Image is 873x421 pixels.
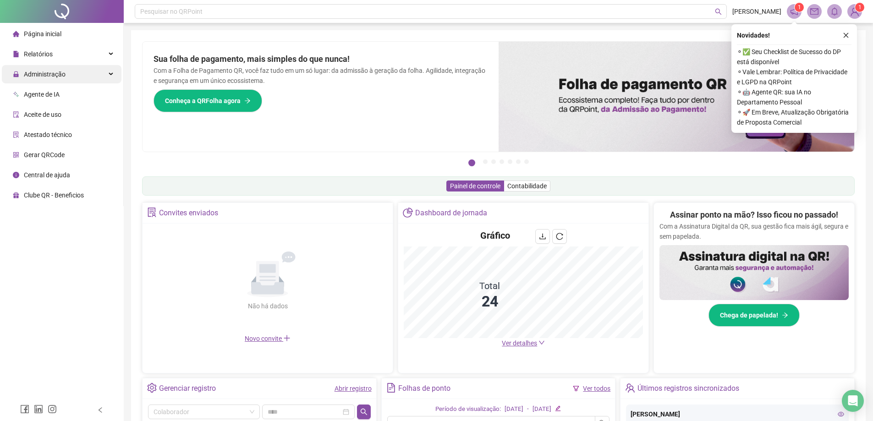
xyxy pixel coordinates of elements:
[524,159,529,164] button: 7
[502,339,537,347] span: Ver detalhes
[810,7,818,16] span: mail
[533,405,551,414] div: [DATE]
[13,71,19,77] span: lock
[631,409,844,419] div: [PERSON_NAME]
[795,3,804,12] sup: 1
[159,205,218,221] div: Convites enviados
[97,407,104,413] span: left
[507,182,547,190] span: Contabilidade
[659,245,849,300] img: banner%2F02c71560-61a6-44d4-94b9-c8ab97240462.png
[13,152,19,158] span: qrcode
[527,405,529,414] div: -
[708,304,800,327] button: Chega de papelada!
[516,159,521,164] button: 6
[13,111,19,118] span: audit
[838,411,844,417] span: eye
[403,208,412,217] span: pie-chart
[508,159,512,164] button: 5
[154,66,488,86] p: Com a Folha de Pagamento QR, você faz tudo em um só lugar: da admissão à geração da folha. Agilid...
[283,334,291,342] span: plus
[415,205,487,221] div: Dashboard de jornada
[583,385,610,392] a: Ver todos
[245,335,291,342] span: Novo convite
[843,32,849,38] span: close
[500,159,504,164] button: 4
[24,171,70,179] span: Central de ajuda
[435,405,501,414] div: Período de visualização:
[848,5,862,18] img: 82411
[625,383,635,393] span: team
[335,385,372,392] a: Abrir registro
[499,42,855,152] img: banner%2F8d14a306-6205-4263-8e5b-06e9a85ad873.png
[842,390,864,412] div: Open Intercom Messenger
[505,405,523,414] div: [DATE]
[154,53,488,66] h2: Sua folha de pagamento, mais simples do que nunca!
[573,385,579,392] span: filter
[24,71,66,78] span: Administração
[13,31,19,37] span: home
[225,301,310,311] div: Não há dados
[147,208,157,217] span: solution
[24,91,60,98] span: Agente de IA
[659,221,849,241] p: Com a Assinatura Digital da QR, sua gestão fica mais ágil, segura e sem papelada.
[480,229,510,242] h4: Gráfico
[24,151,65,159] span: Gerar QRCode
[830,7,839,16] span: bell
[34,405,43,414] span: linkedin
[24,111,61,118] span: Aceite de uso
[450,182,500,190] span: Painel de controle
[715,8,722,15] span: search
[555,405,561,411] span: edit
[468,159,475,166] button: 1
[165,96,241,106] span: Conheça a QRFolha agora
[670,208,838,221] h2: Assinar ponto na mão? Isso ficou no passado!
[13,192,19,198] span: gift
[154,89,262,112] button: Conheça a QRFolha agora
[737,107,851,127] span: ⚬ 🚀 Em Breve, Atualização Obrigatória de Proposta Comercial
[24,131,72,138] span: Atestado técnico
[790,7,798,16] span: notification
[24,30,61,38] span: Página inicial
[782,312,788,318] span: arrow-right
[798,4,801,11] span: 1
[491,159,496,164] button: 3
[737,67,851,87] span: ⚬ Vale Lembrar: Política de Privacidade e LGPD na QRPoint
[737,87,851,107] span: ⚬ 🤖 Agente QR: sua IA no Departamento Pessoal
[159,381,216,396] div: Gerenciar registro
[360,408,368,416] span: search
[855,3,864,12] sup: Atualize o seu contato no menu Meus Dados
[20,405,29,414] span: facebook
[244,98,251,104] span: arrow-right
[398,381,450,396] div: Folhas de ponto
[386,383,396,393] span: file-text
[483,159,488,164] button: 2
[732,6,781,16] span: [PERSON_NAME]
[13,172,19,178] span: info-circle
[539,233,546,240] span: download
[538,339,545,346] span: down
[48,405,57,414] span: instagram
[737,30,770,40] span: Novidades !
[13,131,19,138] span: solution
[24,50,53,58] span: Relatórios
[502,339,545,347] a: Ver detalhes down
[147,383,157,393] span: setting
[637,381,739,396] div: Últimos registros sincronizados
[13,51,19,57] span: file
[720,310,778,320] span: Chega de papelada!
[737,47,851,67] span: ⚬ ✅ Seu Checklist de Sucesso do DP está disponível
[24,191,84,199] span: Clube QR - Beneficios
[858,4,862,11] span: 1
[556,233,563,240] span: reload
